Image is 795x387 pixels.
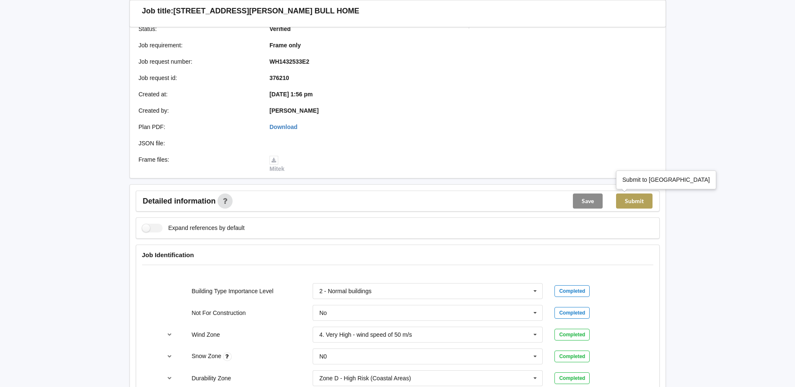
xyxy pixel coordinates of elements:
[133,123,264,131] div: Plan PDF :
[133,25,264,33] div: Status :
[616,193,653,209] button: Submit
[142,224,245,232] label: Expand references by default
[133,74,264,82] div: Job request id :
[554,285,590,297] div: Completed
[133,57,264,66] div: Job request number :
[143,197,216,205] span: Detailed information
[192,331,220,338] label: Wind Zone
[133,155,264,173] div: Frame files :
[192,375,231,382] label: Durability Zone
[554,307,590,319] div: Completed
[133,139,264,147] div: JSON file :
[192,310,246,316] label: Not For Construction
[319,310,327,316] div: No
[142,251,653,259] h4: Job Identification
[269,58,309,65] b: WH1432533E2
[319,375,411,381] div: Zone D - High Risk (Coastal Areas)
[554,329,590,341] div: Completed
[622,175,710,184] div: Submit to [GEOGRAPHIC_DATA]
[319,288,372,294] div: 2 - Normal buildings
[133,106,264,115] div: Created by :
[269,156,285,172] a: Mitek
[554,351,590,362] div: Completed
[174,6,360,16] h3: [STREET_ADDRESS][PERSON_NAME] BULL HOME
[192,353,223,359] label: Snow Zone
[269,124,298,130] a: Download
[192,288,273,294] label: Building Type Importance Level
[269,75,289,81] b: 376210
[269,91,313,98] b: [DATE] 1:56 pm
[133,90,264,98] div: Created at :
[161,327,178,342] button: reference-toggle
[469,28,469,28] img: Job impression image thumbnail
[161,371,178,386] button: reference-toggle
[269,42,301,49] b: Frame only
[133,41,264,49] div: Job requirement :
[161,349,178,364] button: reference-toggle
[142,6,174,16] h3: Job title:
[319,353,327,359] div: N0
[269,107,319,114] b: [PERSON_NAME]
[319,332,412,338] div: 4. Very High - wind speed of 50 m/s
[554,372,590,384] div: Completed
[269,26,291,32] b: Verified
